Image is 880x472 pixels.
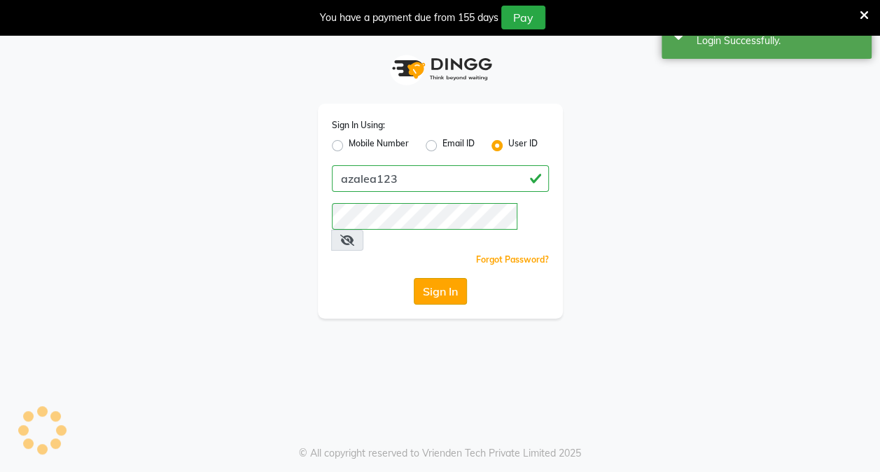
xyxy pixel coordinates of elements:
[320,11,498,25] div: You have a payment due from 155 days
[697,34,861,48] div: Login Successfully.
[508,137,538,154] label: User ID
[414,278,467,305] button: Sign In
[384,48,496,90] img: logo1.svg
[349,137,409,154] label: Mobile Number
[476,254,549,265] a: Forgot Password?
[332,119,385,132] label: Sign In Using:
[442,137,475,154] label: Email ID
[332,165,549,192] input: Username
[332,203,518,230] input: Username
[501,6,545,29] button: Pay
